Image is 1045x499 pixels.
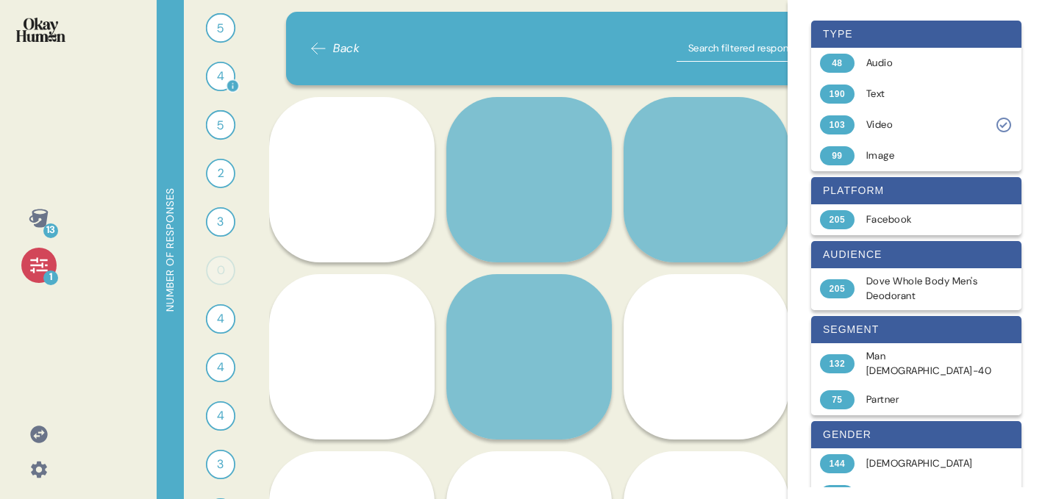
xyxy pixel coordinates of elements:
[333,40,360,57] span: Back
[866,349,992,379] div: Man [DEMOGRAPHIC_DATA]-40
[820,390,855,409] div: 75
[811,316,1021,343] div: segment
[820,146,855,165] div: 99
[820,210,855,229] div: 205
[866,118,983,132] div: Video
[866,148,983,163] div: Image
[811,421,1021,448] div: gender
[866,87,983,101] div: Text
[217,116,224,134] span: 5
[866,456,983,471] div: [DEMOGRAPHIC_DATA]
[43,270,58,285] div: 1
[811,21,1021,48] div: type
[820,354,855,373] div: 132
[866,212,983,227] div: Facebook
[16,18,65,42] img: okayhuman.3b1b6348.png
[216,310,224,329] span: 4
[677,35,860,62] input: Search filtered responses
[43,223,58,238] div: 13
[811,177,1021,204] div: platform
[217,165,223,182] span: 2
[216,359,224,377] span: 4
[811,241,1021,268] div: audience
[820,85,855,104] div: 190
[866,56,983,71] div: Audio
[866,392,983,407] div: Partner
[820,54,855,73] div: 48
[217,19,224,37] span: 5
[216,407,224,426] span: 4
[216,68,224,86] span: 4
[217,213,224,231] span: 3
[820,279,855,298] div: 205
[217,456,224,474] span: 3
[866,274,983,304] div: Dove Whole Body Men's Deodorant
[216,262,224,279] span: 0
[820,115,855,134] div: 103
[820,454,855,473] div: 144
